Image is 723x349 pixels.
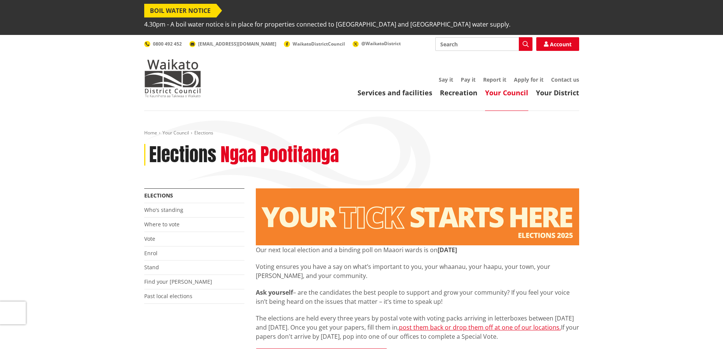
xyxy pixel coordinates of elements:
[536,88,579,97] a: Your District
[256,262,579,280] p: Voting ensures you have a say on what’s important to you, your whaanau, your haapu, your town, yo...
[256,314,579,341] p: The elections are held every three years by postal vote with voting packs arriving in letterboxes...
[256,288,293,297] strong: Ask yourself
[361,40,401,47] span: @WaikatoDistrict
[284,41,345,47] a: WaikatoDistrictCouncil
[551,76,579,83] a: Contact us
[536,37,579,51] a: Account
[144,41,182,47] a: 0800 492 452
[399,323,561,332] a: post them back or drop them off at one of our locations.
[189,41,276,47] a: [EMAIL_ADDRESS][DOMAIN_NAME]
[485,88,528,97] a: Your Council
[144,4,216,17] span: BOIL WATER NOTICE
[149,144,216,166] h1: Elections
[439,76,453,83] a: Say it
[144,206,183,213] a: Who's standing
[144,192,173,199] a: Elections
[483,76,506,83] a: Report it
[144,221,180,228] a: Where to vote
[144,59,201,97] img: Waikato District Council - Te Kaunihera aa Takiwaa o Waikato
[256,288,579,306] p: – are the candidates the best people to support and grow your community? If you feel your voice i...
[194,129,213,136] span: Elections
[144,129,157,136] a: Home
[198,41,276,47] span: [EMAIL_ADDRESS][DOMAIN_NAME]
[435,37,532,51] input: Search input
[144,250,158,257] a: Enrol
[144,17,510,31] span: 4.30pm - A boil water notice is in place for properties connected to [GEOGRAPHIC_DATA] and [GEOGR...
[144,130,579,136] nav: breadcrumb
[144,235,155,242] a: Vote
[144,292,192,300] a: Past local elections
[256,245,579,254] p: Our next local election and a binding poll on Maaori wards is on
[256,188,579,245] img: Elections - Website banner
[162,129,189,136] a: Your Council
[358,88,432,97] a: Services and facilities
[153,41,182,47] span: 0800 492 452
[461,76,476,83] a: Pay it
[514,76,543,83] a: Apply for it
[221,144,339,166] h2: Ngaa Pootitanga
[144,278,212,285] a: Find your [PERSON_NAME]
[293,41,345,47] span: WaikatoDistrictCouncil
[440,88,477,97] a: Recreation
[438,246,457,254] strong: [DATE]
[144,264,159,271] a: Stand
[353,40,401,47] a: @WaikatoDistrict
